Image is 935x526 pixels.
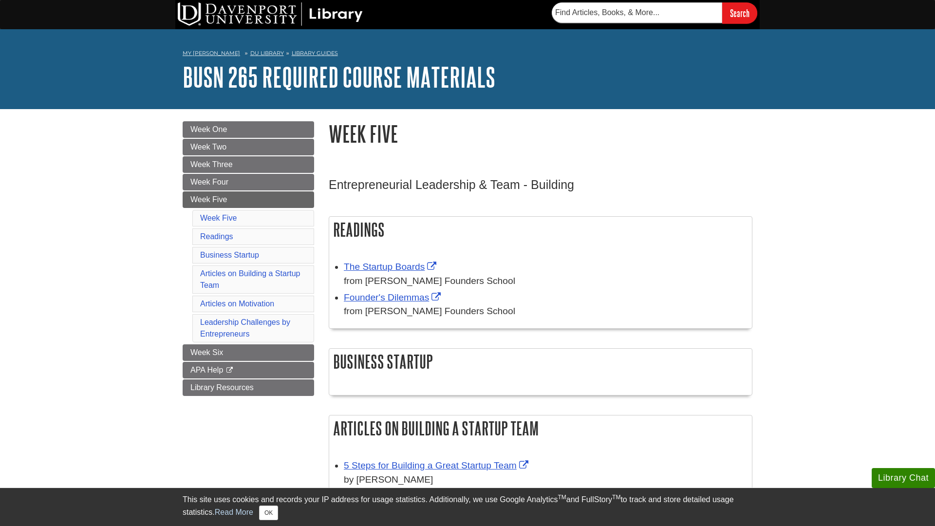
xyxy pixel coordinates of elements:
a: Week Five [200,214,237,222]
button: Library Chat [872,468,935,488]
a: My [PERSON_NAME] [183,49,240,57]
div: from [PERSON_NAME] Founders School [344,274,747,288]
form: Searches DU Library's articles, books, and more [552,2,757,23]
div: Guide Page Menu [183,121,314,396]
h2: Business Startup [329,349,752,375]
a: Week Three [183,156,314,173]
div: by [PERSON_NAME] [344,473,747,487]
a: DU Library [250,50,284,56]
span: Week Four [190,178,228,186]
sup: TM [558,494,566,501]
div: from [PERSON_NAME] Founders School [344,304,747,319]
a: APA Help [183,362,314,378]
i: This link opens in a new window [225,367,234,374]
a: Week Four [183,174,314,190]
h3: Entrepreneurial Leadership & Team - Building [329,178,752,192]
h2: Articles on Building a Startup Team [329,415,752,441]
span: Week Five [190,195,227,204]
input: Search [722,2,757,23]
img: DU Library [178,2,363,26]
div: This site uses cookies and records your IP address for usage statistics. Additionally, we use Goo... [183,494,752,520]
a: Articles on Motivation [200,300,274,308]
input: Find Articles, Books, & More... [552,2,722,23]
a: Week Five [183,191,314,208]
span: Week Three [190,160,233,169]
span: Week Six [190,348,223,357]
span: Week One [190,125,227,133]
button: Close [259,506,278,520]
span: APA Help [190,366,223,374]
a: BUSN 265 Required Course Materials [183,62,495,92]
a: Library Resources [183,379,314,396]
a: Link opens in new window [344,292,443,302]
a: Read More [215,508,253,516]
a: Week Six [183,344,314,361]
a: Link opens in new window [344,460,531,470]
a: Library Guides [292,50,338,56]
a: Business Startup [200,251,259,259]
span: Week Two [190,143,226,151]
a: Articles on Building a Startup Team [200,269,300,289]
h2: Readings [329,217,752,243]
a: Link opens in new window [344,262,439,272]
sup: TM [612,494,620,501]
a: Leadership Challenges by Entrepreneurs [200,318,290,338]
h1: Week Five [329,121,752,146]
a: Readings [200,232,233,241]
a: Week One [183,121,314,138]
nav: breadcrumb [183,47,752,62]
a: Week Two [183,139,314,155]
span: Library Resources [190,383,254,392]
